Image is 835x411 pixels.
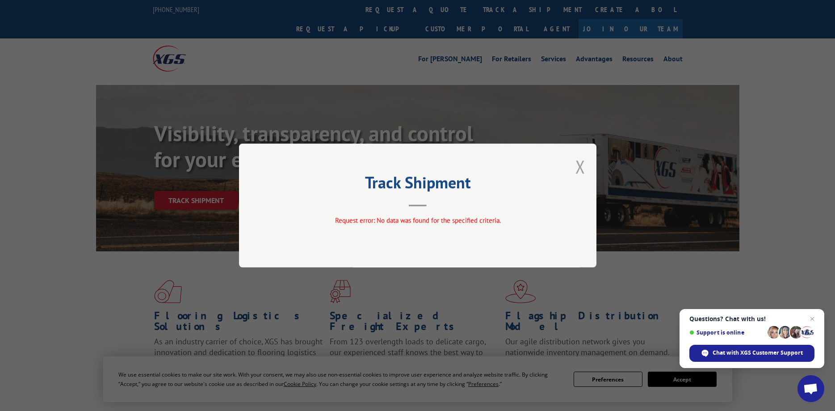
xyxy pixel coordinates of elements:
span: Questions? Chat with us! [689,315,814,322]
span: Chat with XGS Customer Support [689,345,814,362]
span: Support is online [689,329,764,336]
h2: Track Shipment [284,176,552,193]
a: Open chat [797,375,824,402]
button: Close modal [575,155,585,178]
span: Request error: No data was found for the specified criteria. [335,216,500,225]
span: Chat with XGS Customer Support [713,349,803,357]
